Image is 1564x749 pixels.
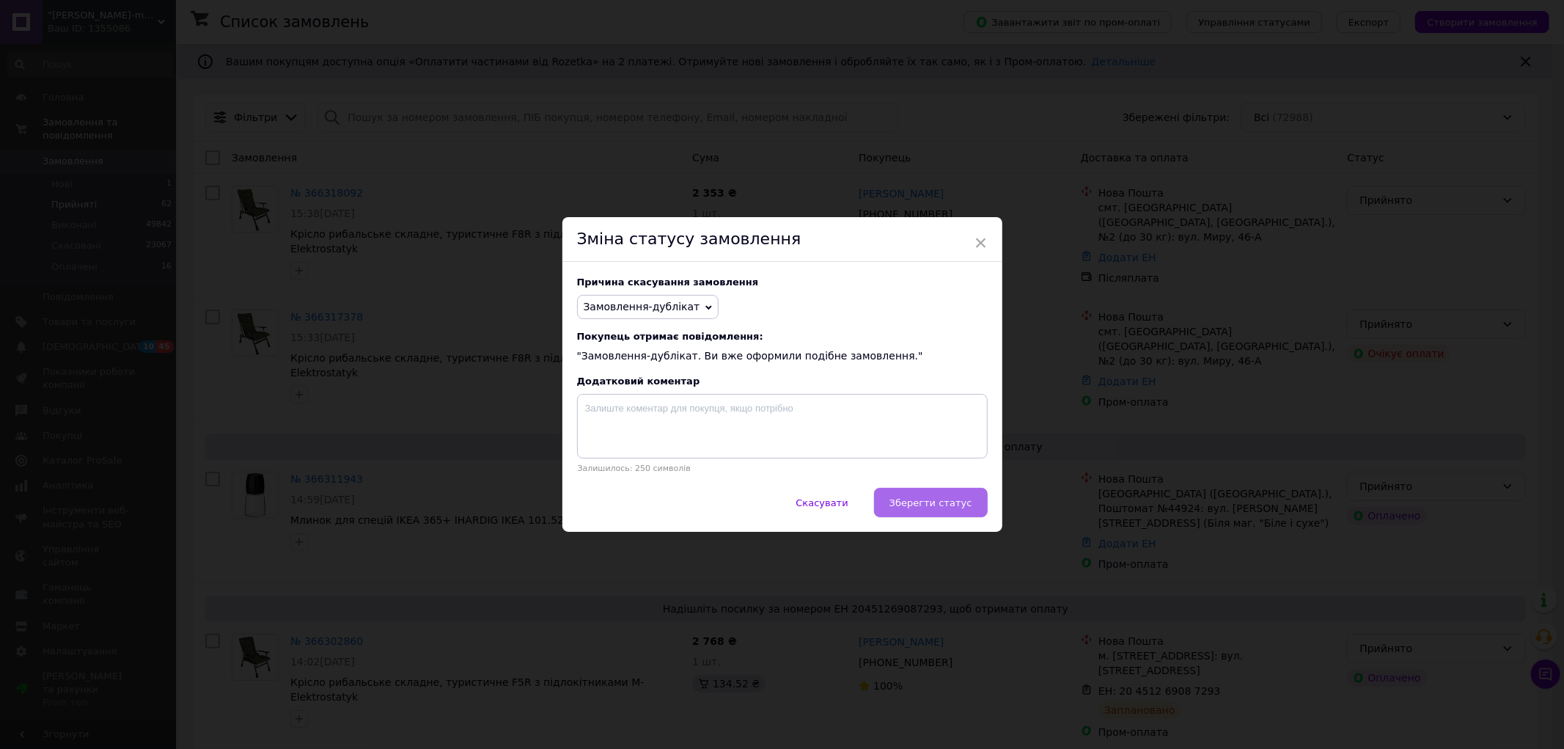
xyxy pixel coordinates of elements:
[577,277,988,288] div: Причина скасування замовлення
[584,301,700,313] span: Замовлення-дублікат
[577,331,988,364] div: "Замовлення-дублікат. Ви вже оформили подібне замовлення."
[577,464,988,473] p: Залишилось: 250 символів
[874,488,988,517] button: Зберегти статус
[889,497,972,508] span: Зберегти статус
[577,331,988,342] span: Покупець отримає повідомлення:
[780,488,863,517] button: Скасувати
[796,497,848,508] span: Скасувати
[974,230,988,255] span: ×
[562,217,1002,262] div: Зміна статусу замовлення
[577,376,988,387] div: Додатковий коментар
